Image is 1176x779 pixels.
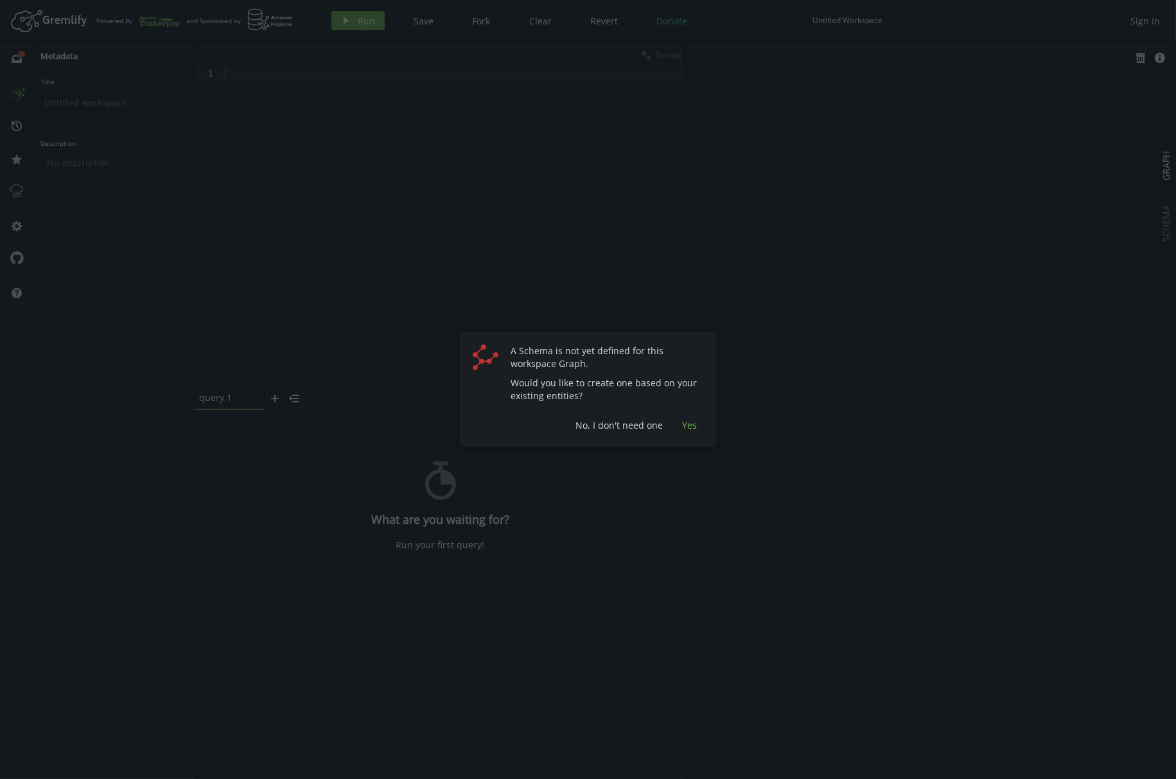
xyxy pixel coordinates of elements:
span: No, I don't need one [576,419,663,431]
p: Would you like to create one based on your existing entities? [511,377,704,402]
p: A Schema is not yet defined for this workspace Graph. [511,345,704,370]
button: No, I don't need one [570,415,670,434]
button: Yes [676,415,704,434]
span: Yes [683,419,698,431]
